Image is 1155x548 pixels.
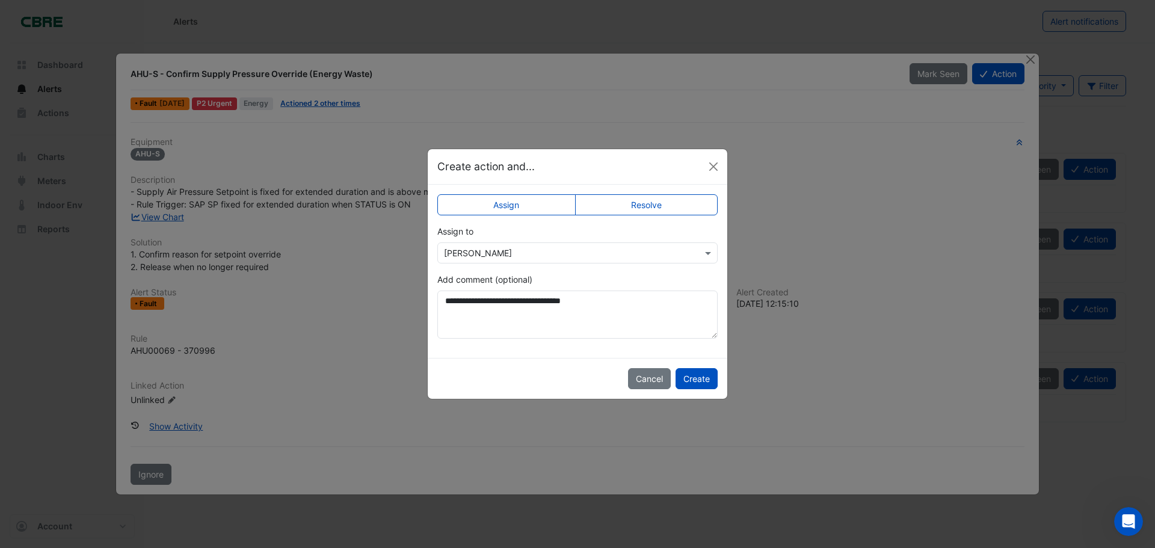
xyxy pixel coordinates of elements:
[437,273,532,286] label: Add comment (optional)
[437,194,576,215] label: Assign
[704,158,722,176] button: Close
[437,225,473,238] label: Assign to
[575,194,718,215] label: Resolve
[676,368,718,389] button: Create
[628,368,671,389] button: Cancel
[1114,507,1143,536] iframe: Intercom live chat
[437,159,535,174] h5: Create action and...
